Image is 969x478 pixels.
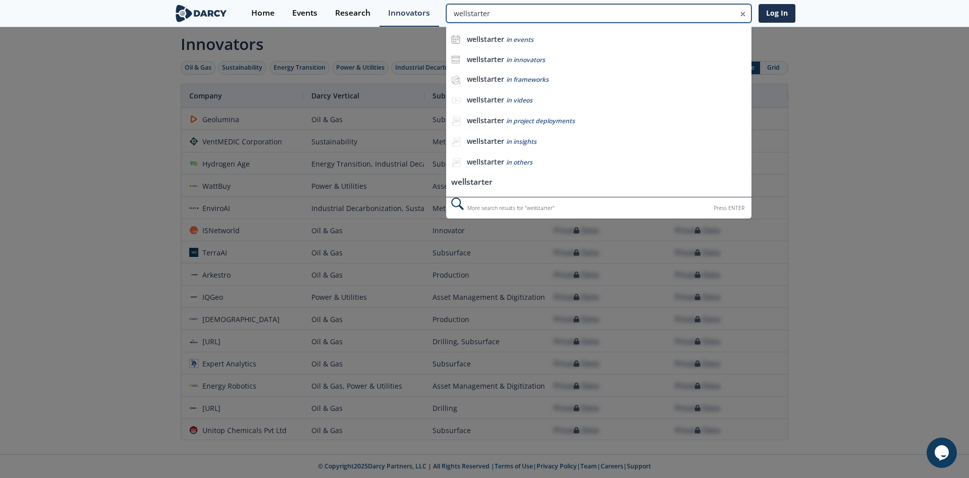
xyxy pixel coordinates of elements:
[451,55,460,64] img: icon
[292,9,317,17] div: Events
[174,5,229,22] img: logo-wide.svg
[467,95,504,104] b: wellstarter
[467,34,504,44] b: wellstarter
[446,4,751,23] input: Advanced Search
[467,157,504,167] b: wellstarter
[467,116,504,125] b: wellstarter
[506,96,532,104] span: in videos
[506,117,575,125] span: in project deployments
[759,4,795,23] a: Log In
[335,9,370,17] div: Research
[506,75,549,84] span: in frameworks
[467,74,504,84] b: wellstarter
[506,56,545,64] span: in innovators
[251,9,275,17] div: Home
[451,35,460,44] img: icon
[446,197,751,219] div: More search results for " wellstarter "
[927,438,959,468] iframe: chat widget
[467,55,504,64] b: wellstarter
[467,136,504,146] b: wellstarter
[506,137,536,146] span: in insights
[446,173,751,192] li: wellstarter
[388,9,430,17] div: Innovators
[506,158,532,167] span: in others
[714,203,744,214] div: Press ENTER
[506,35,533,44] span: in events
